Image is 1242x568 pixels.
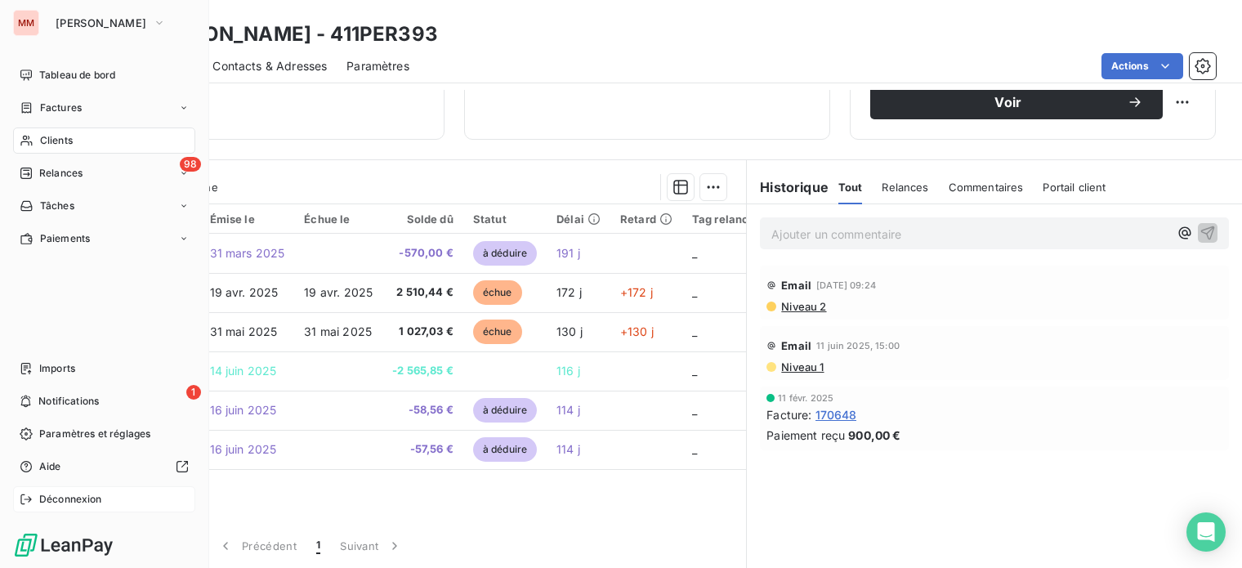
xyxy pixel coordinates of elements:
span: Paramètres [346,58,409,74]
div: MM [13,10,39,36]
span: _ [692,442,697,456]
span: 114 j [556,403,580,417]
span: Commentaires [949,181,1024,194]
span: Déconnexion [39,492,102,507]
div: Open Intercom Messenger [1186,512,1226,552]
span: Relances [39,166,83,181]
div: Statut [473,212,537,226]
span: 16 juin 2025 [210,403,277,417]
span: 130 j [556,324,583,338]
span: [PERSON_NAME] [56,16,146,29]
div: Retard [620,212,672,226]
span: Paiements [40,231,90,246]
span: -2 565,85 € [392,363,453,379]
span: 2 510,44 € [392,284,453,301]
span: Email [781,279,811,292]
span: 1 027,03 € [392,324,453,340]
span: Relances [882,181,928,194]
h3: [PERSON_NAME] - 411PER393 [144,20,438,49]
span: 900,00 € [848,427,900,444]
img: Logo LeanPay [13,532,114,558]
span: 1 [186,385,201,400]
span: Tableau de bord [39,68,115,83]
span: 31 mars 2025 [210,246,285,260]
span: -57,56 € [392,441,453,458]
span: 19 avr. 2025 [304,285,373,299]
span: Aide [39,459,61,474]
span: à déduire [473,437,537,462]
span: Contacts & Adresses [212,58,327,74]
span: 114 j [556,442,580,456]
button: Voir [870,85,1163,119]
span: Portail client [1043,181,1106,194]
span: _ [692,285,697,299]
span: 11 févr. 2025 [778,393,833,403]
span: Tout [838,181,863,194]
span: 11 juin 2025, 15:00 [816,341,900,351]
button: Précédent [208,529,306,563]
div: Solde dû [392,212,453,226]
div: Délai [556,212,601,226]
span: échue [473,280,522,305]
span: 14 juin 2025 [210,364,277,378]
span: _ [692,364,697,378]
span: 116 j [556,364,580,378]
h6: Historique [747,177,829,197]
span: 31 mai 2025 [210,324,278,338]
a: Aide [13,454,195,480]
span: Factures [40,101,82,115]
span: Paiement reçu [766,427,845,444]
span: -570,00 € [392,245,453,262]
span: _ [692,246,697,260]
span: Facture : [766,406,811,423]
span: échue [473,320,522,344]
span: 19 avr. 2025 [210,285,279,299]
span: Niveau 2 [780,300,826,313]
span: Imports [39,361,75,376]
span: Tâches [40,199,74,213]
button: Suivant [330,529,413,563]
span: Email [781,339,811,352]
span: 1 [316,538,320,554]
span: 98 [180,157,201,172]
button: 1 [306,529,330,563]
div: Échue le [304,212,373,226]
span: Notifications [38,394,99,409]
span: à déduire [473,398,537,423]
span: Voir [890,96,1127,109]
span: +130 j [620,324,654,338]
button: Actions [1101,53,1183,79]
span: Paramètres et réglages [39,427,150,441]
span: _ [692,403,697,417]
span: Niveau 1 [780,360,824,373]
span: 191 j [556,246,580,260]
span: 172 j [556,285,582,299]
span: [DATE] 09:24 [816,280,876,290]
span: Clients [40,133,73,148]
span: -58,56 € [392,402,453,418]
span: 31 mai 2025 [304,324,372,338]
span: 170648 [815,406,857,423]
span: +172 j [620,285,653,299]
div: Tag relance [692,212,775,226]
span: à déduire [473,241,537,266]
div: Émise le [210,212,285,226]
span: 16 juin 2025 [210,442,277,456]
span: _ [692,324,697,338]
